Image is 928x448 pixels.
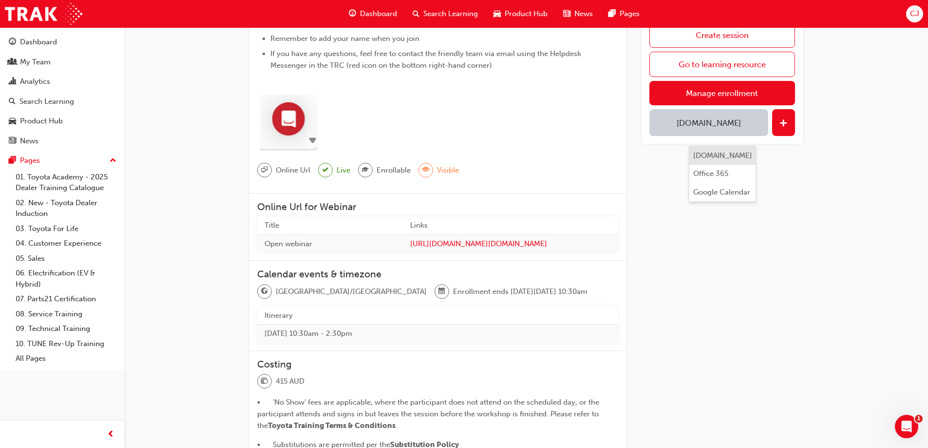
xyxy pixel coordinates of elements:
[12,307,120,322] a: 08. Service Training
[20,136,38,147] div: News
[261,375,268,388] span: money-icon
[377,165,411,176] span: Enrollable
[257,307,618,325] th: Itinerary
[9,156,16,165] span: pages-icon
[405,4,486,24] a: search-iconSearch Learning
[349,8,356,20] span: guage-icon
[110,155,116,167] span: up-icon
[9,137,16,146] span: news-icon
[20,155,40,166] div: Pages
[337,165,350,176] span: Live
[4,152,120,170] button: Pages
[12,321,120,336] a: 09. Technical Training
[9,117,16,126] span: car-icon
[20,76,50,87] div: Analytics
[20,116,63,127] div: Product Hub
[276,376,304,387] span: 415 AUD
[649,109,768,136] button: [DOMAIN_NAME]
[268,421,396,430] span: Toyota Training Terms & Conditions
[4,93,120,111] a: Search Learning
[396,421,398,430] span: .
[261,164,268,176] span: sessionType_ONLINE_URL-icon
[9,38,16,47] span: guage-icon
[360,8,397,19] span: Dashboard
[270,34,419,43] span: Remember to add your name when you join
[438,285,445,298] span: calendar-icon
[649,81,795,105] a: Manage enrollment
[4,53,120,71] a: My Team
[4,31,120,152] button: DashboardMy TeamAnalyticsSearch LearningProduct HubNews
[410,238,611,250] a: [URL][DOMAIN_NAME][DOMAIN_NAME]
[257,325,618,343] td: [DATE] 10:30am - 2:30pm
[413,8,419,20] span: search-icon
[505,8,548,19] span: Product Hub
[693,150,752,161] div: [DOMAIN_NAME]
[362,164,369,176] span: graduationCap-icon
[276,165,310,176] span: Online Url
[20,37,57,48] div: Dashboard
[422,164,429,176] span: eye-icon
[601,4,647,24] a: pages-iconPages
[9,97,16,106] span: search-icon
[689,165,756,183] button: Office 365
[9,58,16,67] span: people-icon
[19,96,74,107] div: Search Learning
[257,359,618,370] h3: Costing
[486,4,555,24] a: car-iconProduct Hub
[493,8,501,20] span: car-icon
[20,57,51,68] div: My Team
[12,221,120,236] a: 03. Toyota For Life
[555,4,601,24] a: news-iconNews
[689,146,756,165] button: [DOMAIN_NAME]
[453,286,587,297] span: Enrollment ends [DATE][DATE] 10:30am
[689,183,756,201] button: Google Calendar
[12,251,120,266] a: 05. Sales
[910,8,919,19] span: CJ
[574,8,593,19] span: News
[5,3,82,25] img: Trak
[915,415,923,423] span: 1
[4,33,120,51] a: Dashboard
[12,336,120,351] a: 10. TUNE Rev-Up Training
[257,201,618,213] h3: Online Url for Webinar
[608,8,616,20] span: pages-icon
[403,216,618,234] th: Links
[257,216,403,234] th: Title
[423,8,478,19] span: Search Learning
[437,165,459,176] span: Visible
[270,49,583,70] span: If you have any questions, feel free to contact the friendly team via email using the Helpdesk Me...
[906,5,923,22] button: CJ
[649,22,795,48] a: Create session
[649,52,795,77] a: Go to learning resource
[257,269,618,280] h3: Calendar events & timezone
[12,292,120,307] a: 07. Parts21 Certification
[276,286,427,297] span: [GEOGRAPHIC_DATA]/[GEOGRAPHIC_DATA]
[772,109,795,136] button: plus-icon
[12,351,120,366] a: All Pages
[620,8,640,19] span: Pages
[12,266,120,292] a: 06. Electrification (EV & Hybrid)
[779,119,788,129] span: plus-icon
[9,78,16,86] span: chart-icon
[4,112,120,130] a: Product Hub
[322,164,328,176] span: tick-icon
[257,398,601,430] span: • 'No Show' fees are applicable, where the participant does not attend on the scheduled day, or t...
[12,236,120,251] a: 04. Customer Experience
[265,239,312,248] span: Open webinar
[4,132,120,150] a: News
[261,285,268,298] span: globe-icon
[341,4,405,24] a: guage-iconDashboard
[12,195,120,221] a: 02. New - Toyota Dealer Induction
[12,170,120,195] a: 01. Toyota Academy - 2025 Dealer Training Catalogue
[563,8,570,20] span: news-icon
[107,429,114,441] span: prev-icon
[693,187,750,198] div: Google Calendar
[895,415,918,438] iframe: Intercom live chat
[4,73,120,91] a: Analytics
[693,168,728,179] div: Office 365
